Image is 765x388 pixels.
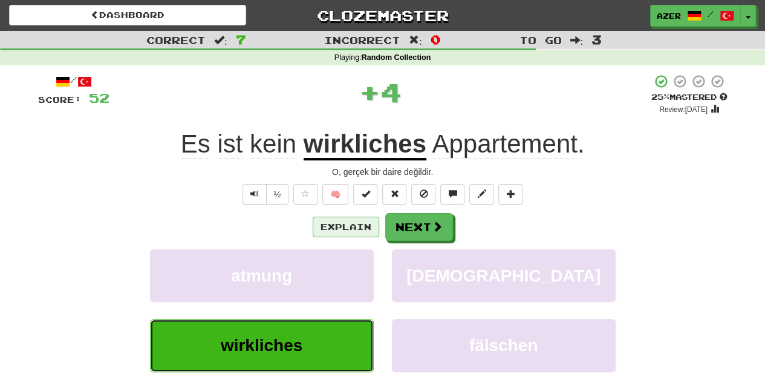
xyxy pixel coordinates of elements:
button: 🧠 [322,184,348,205]
span: [DEMOGRAPHIC_DATA] [406,266,601,285]
span: : [409,35,422,45]
a: Dashboard [9,5,246,25]
button: fälschen [392,319,616,372]
div: O, gerçek bir daire değildir. [38,166,728,178]
span: + [359,74,380,110]
span: 0 [431,32,441,47]
button: Next [385,213,453,241]
button: Play sentence audio (ctl+space) [243,184,267,205]
u: wirkliches [304,130,426,160]
span: / [708,10,714,18]
button: atmung [150,249,374,302]
span: fälschen [469,336,538,355]
button: Edit sentence (alt+d) [469,184,493,205]
span: azer [657,10,681,21]
div: / [38,74,109,89]
span: Correct [146,34,206,46]
button: Add to collection (alt+a) [498,184,522,205]
span: 3 [591,32,602,47]
button: ½ [266,184,289,205]
div: Text-to-speech controls [240,184,289,205]
span: To go [519,34,561,46]
span: 4 [380,77,402,107]
span: : [570,35,583,45]
span: Incorrect [324,34,400,46]
span: 25 % [651,92,669,102]
span: : [214,35,227,45]
a: azer / [650,5,741,27]
span: wirkliches [221,336,302,355]
span: Appartement [432,130,577,159]
a: Clozemaster [264,5,501,26]
button: Reset to 0% Mastered (alt+r) [382,184,406,205]
span: 52 [89,90,109,105]
button: wirkliches [150,319,374,372]
span: ist [217,130,243,159]
button: Set this sentence to 100% Mastered (alt+m) [353,184,377,205]
button: [DEMOGRAPHIC_DATA] [392,249,616,302]
span: 7 [236,32,246,47]
strong: Random Collection [362,53,431,62]
span: Score: [38,94,82,105]
span: atmung [231,266,292,285]
span: . [426,130,585,159]
small: Review: [DATE] [659,105,708,114]
button: Discuss sentence (alt+u) [440,184,464,205]
button: Explain [313,217,379,237]
span: kein [250,130,296,159]
button: Favorite sentence (alt+f) [293,184,317,205]
button: Ignore sentence (alt+i) [411,184,435,205]
div: Mastered [651,92,728,103]
span: Es [181,130,210,159]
